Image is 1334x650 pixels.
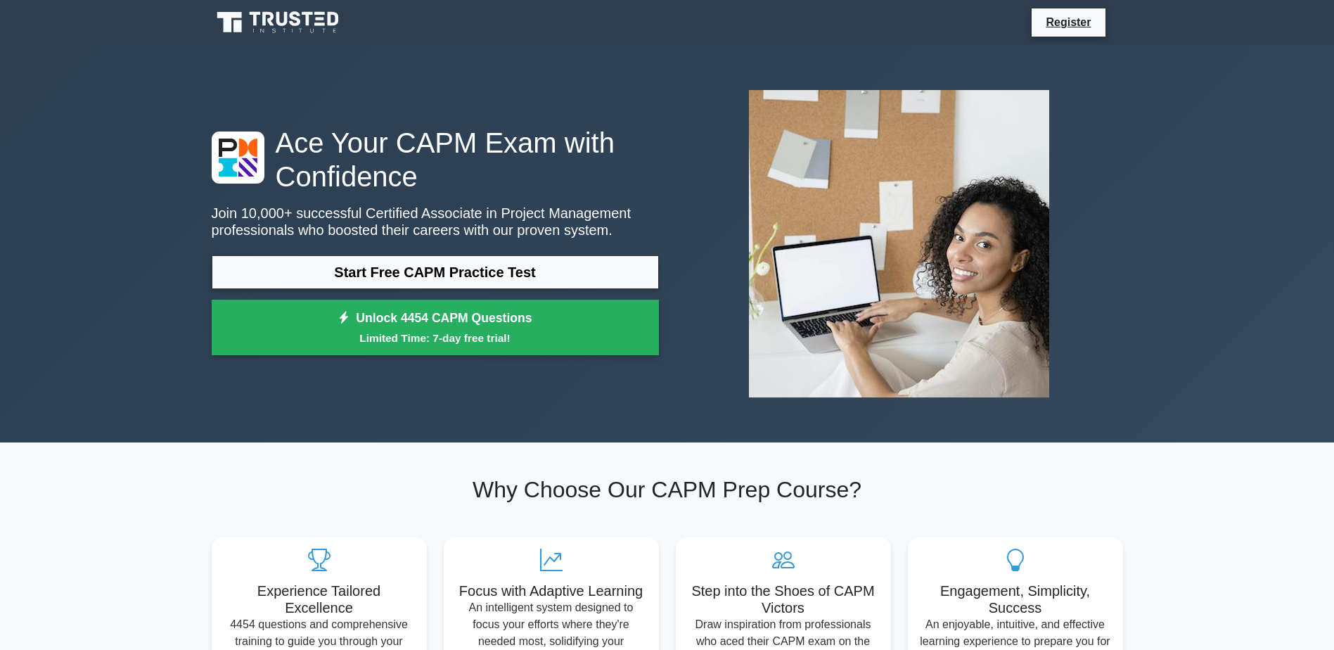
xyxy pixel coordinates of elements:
[212,126,659,193] h1: Ace Your CAPM Exam with Confidence
[1037,13,1099,31] a: Register
[229,330,641,346] small: Limited Time: 7-day free trial!
[919,582,1112,616] h5: Engagement, Simplicity, Success
[212,255,659,289] a: Start Free CAPM Practice Test
[212,205,659,238] p: Join 10,000+ successful Certified Associate in Project Management professionals who boosted their...
[687,582,880,616] h5: Step into the Shoes of CAPM Victors
[212,476,1123,503] h2: Why Choose Our CAPM Prep Course?
[212,300,659,356] a: Unlock 4454 CAPM QuestionsLimited Time: 7-day free trial!
[455,582,648,599] h5: Focus with Adaptive Learning
[223,582,416,616] h5: Experience Tailored Excellence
